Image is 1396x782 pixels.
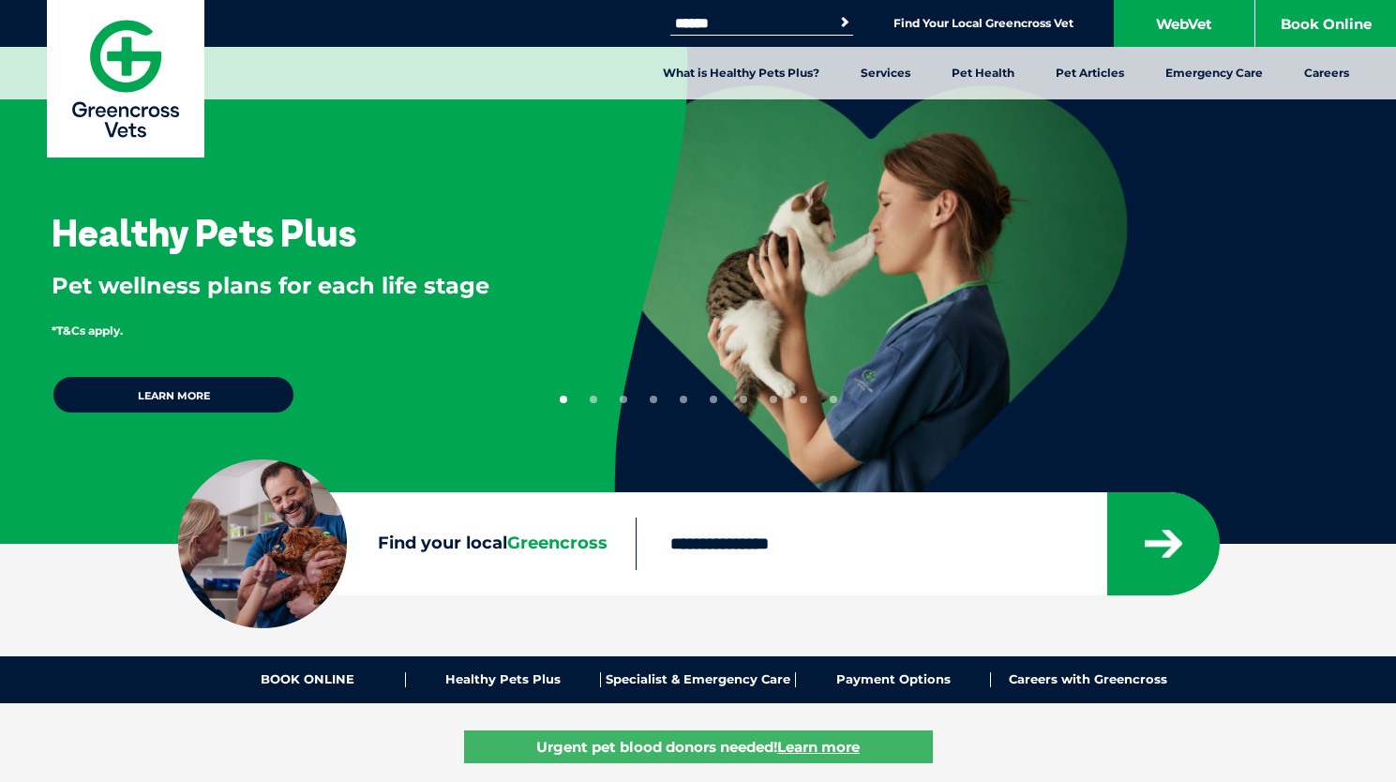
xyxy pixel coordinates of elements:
button: 9 of 10 [800,396,807,403]
a: Healthy Pets Plus [406,672,601,687]
button: 2 of 10 [590,396,597,403]
a: Payment Options [796,672,991,687]
a: Pet Articles [1035,47,1145,99]
a: What is Healthy Pets Plus? [642,47,840,99]
a: Urgent pet blood donors needed!Learn more [464,730,933,763]
button: 7 of 10 [740,396,747,403]
button: 1 of 10 [560,396,567,403]
button: 8 of 10 [770,396,777,403]
a: Careers [1283,47,1370,99]
span: *T&Cs apply. [52,323,123,338]
label: Find your local [178,530,636,558]
a: Services [840,47,931,99]
p: Pet wellness plans for each life stage [52,270,553,302]
a: BOOK ONLINE [211,672,406,687]
a: Learn more [52,375,295,414]
a: Find Your Local Greencross Vet [893,16,1073,31]
button: 3 of 10 [620,396,627,403]
button: Search [835,13,854,32]
span: Greencross [507,533,608,553]
u: Learn more [777,738,860,756]
h3: Healthy Pets Plus [52,214,356,251]
a: Emergency Care [1145,47,1283,99]
a: Specialist & Emergency Care [601,672,796,687]
a: Pet Health [931,47,1035,99]
button: 6 of 10 [710,396,717,403]
a: Careers with Greencross [991,672,1185,687]
button: 4 of 10 [650,396,657,403]
button: 5 of 10 [680,396,687,403]
button: 10 of 10 [830,396,837,403]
